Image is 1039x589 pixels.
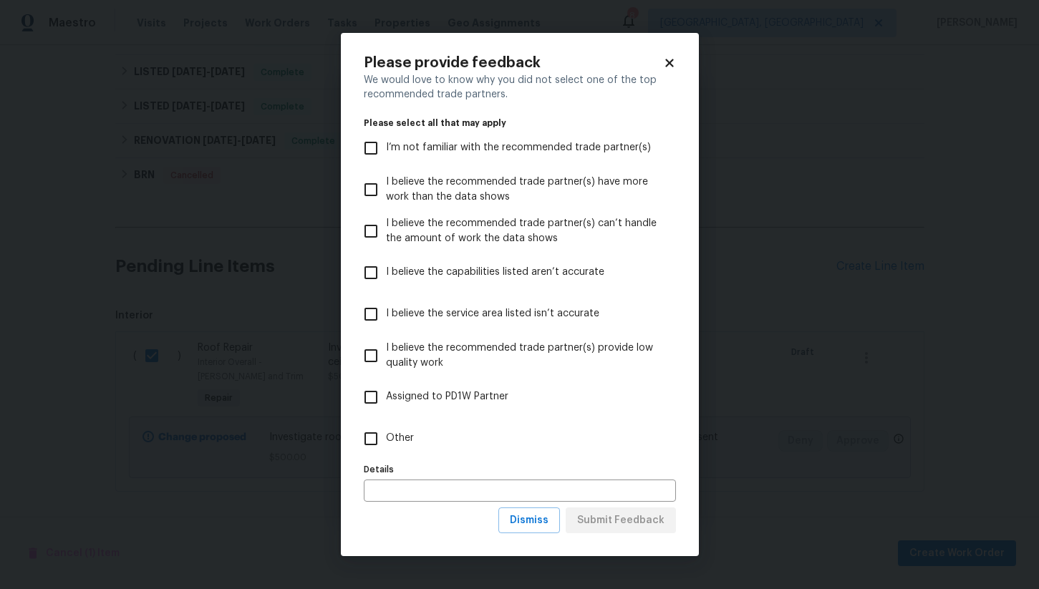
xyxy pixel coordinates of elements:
h2: Please provide feedback [364,56,663,70]
span: I believe the recommended trade partner(s) provide low quality work [386,341,665,371]
span: Dismiss [510,512,549,530]
label: Details [364,465,676,474]
span: I’m not familiar with the recommended trade partner(s) [386,140,651,155]
span: I believe the service area listed isn’t accurate [386,306,599,321]
span: I believe the capabilities listed aren’t accurate [386,265,604,280]
span: Assigned to PD1W Partner [386,389,508,404]
span: I believe the recommended trade partner(s) can’t handle the amount of work the data shows [386,216,665,246]
div: We would love to know why you did not select one of the top recommended trade partners. [364,73,676,102]
legend: Please select all that may apply [364,119,676,127]
span: Other [386,431,414,446]
span: I believe the recommended trade partner(s) have more work than the data shows [386,175,665,205]
button: Dismiss [498,507,560,534]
